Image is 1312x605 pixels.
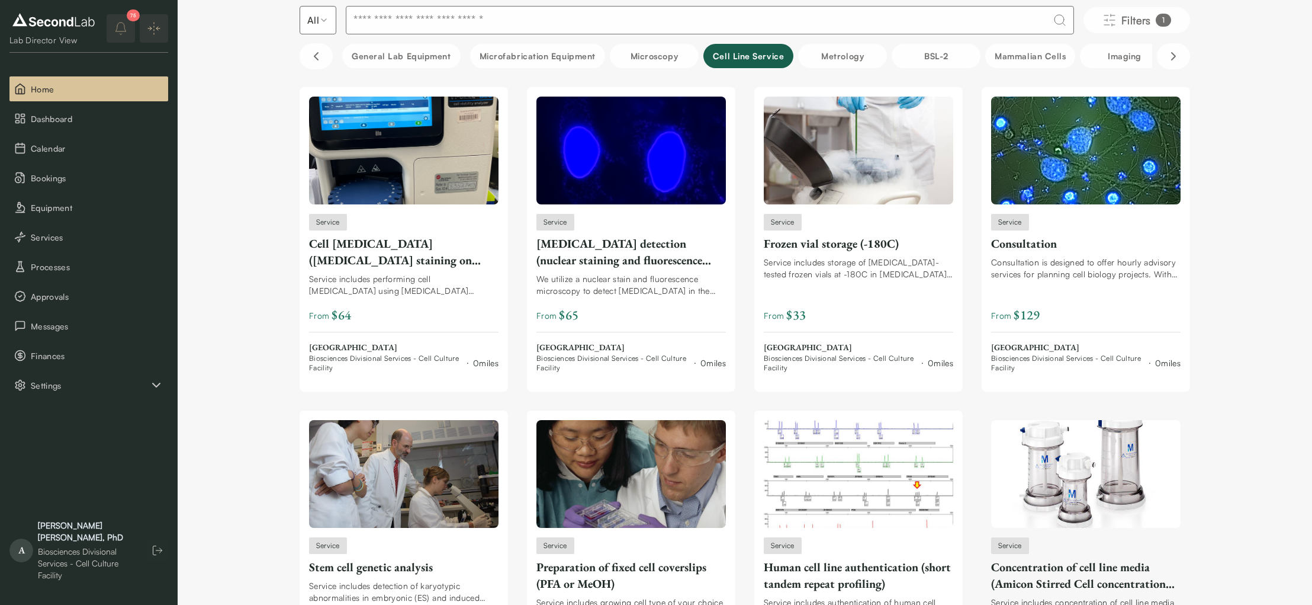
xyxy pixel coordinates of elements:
[536,235,726,268] div: [MEDICAL_DATA] detection (nuclear staining and fluorescence microscopy)
[764,559,953,592] div: Human cell line authentication (short tandem repeat profiling)
[1083,7,1190,33] button: Filters
[9,343,168,368] button: Finances
[31,379,149,392] span: Settings
[9,136,168,161] button: Calendar
[536,97,726,372] a: Mycoplasma detection (nuclear staining and fluorescence microscopy)Service[MEDICAL_DATA] detectio...
[31,142,163,155] span: Calendar
[332,306,351,325] span: $ 64
[771,217,795,228] span: Service
[991,420,1181,528] img: Concentration of cell line media (Amicon Stirred Cell concentration units)
[31,83,163,95] span: Home
[309,273,499,297] div: Service includes performing cell [MEDICAL_DATA] using [MEDICAL_DATA] staining on the [PERSON_NAME...
[316,540,340,551] span: Service
[31,113,163,125] span: Dashboard
[309,306,351,325] span: From
[786,306,806,325] span: $ 33
[1121,12,1151,28] span: Filters
[31,290,163,303] span: Approvals
[610,44,699,68] button: Microscopy
[38,520,135,543] div: [PERSON_NAME] [PERSON_NAME], PhD
[31,201,163,214] span: Equipment
[9,254,168,279] button: Processes
[147,540,168,561] button: Log out
[1156,14,1171,27] div: 1
[700,357,726,369] div: 0 miles
[764,235,953,252] div: Frozen vial storage (-180C)
[140,14,168,43] button: Expand/Collapse sidebar
[798,44,887,68] button: Metrology
[764,97,953,204] img: Frozen vial storage (-180C)
[9,106,168,131] a: Dashboard
[300,6,336,34] button: Select listing type
[9,165,168,190] button: Bookings
[928,357,953,369] div: 0 miles
[998,540,1022,551] span: Service
[991,97,1181,372] a: ConsultationServiceConsultationConsultation is designed to offer hourly advisory services for pla...
[38,546,135,581] div: Biosciences Divisional Services - Cell Culture Facility
[300,43,333,69] button: Scroll left
[31,172,163,184] span: Bookings
[991,235,1181,252] div: Consultation
[470,44,605,68] button: Microfabrication Equipment
[342,44,461,68] button: General Lab equipment
[9,313,168,338] a: Messages
[998,217,1022,228] span: Service
[536,273,726,297] div: We utilize a nuclear stain and fluorescence microscopy to detect [MEDICAL_DATA] in the membrane o...
[1014,306,1040,325] span: $ 129
[9,76,168,101] button: Home
[1155,357,1181,369] div: 0 miles
[31,261,163,273] span: Processes
[991,257,1181,280] div: Consultation is designed to offer hourly advisory services for planning cell biology projects. Wi...
[1157,43,1190,69] button: Scroll right
[309,342,499,354] span: [GEOGRAPHIC_DATA]
[892,44,980,68] button: BSL-2
[764,342,953,354] span: [GEOGRAPHIC_DATA]
[771,540,795,551] span: Service
[544,540,567,551] span: Service
[31,350,163,362] span: Finances
[536,559,726,592] div: Preparation of fixed cell coverslips (PFA or MeOH)
[764,306,806,325] span: From
[309,580,499,604] div: Service includes detection of karyotypic abnormalities in embryonic (ES) and induced pluripotent ...
[991,306,1040,325] span: From
[309,97,499,204] img: Cell viability assay (trypan blue staining on Beckman Vi-CELL BLU)
[9,34,98,46] div: Lab Director View
[544,217,567,228] span: Service
[764,420,953,528] img: Human cell line authentication (short tandem repeat profiling)
[127,9,140,21] div: 75
[309,97,499,372] a: Cell viability assay (trypan blue staining on Beckman Vi-CELL BLU)ServiceCell [MEDICAL_DATA] ([ME...
[1080,44,1169,68] button: Imaging
[9,225,168,249] button: Services
[991,354,1144,373] span: Biosciences Divisional Services - Cell Culture Facility
[991,342,1181,354] span: [GEOGRAPHIC_DATA]
[473,357,499,369] div: 0 miles
[764,354,917,373] span: Biosciences Divisional Services - Cell Culture Facility
[9,373,168,398] li: Settings
[9,11,98,30] img: logo
[536,420,726,528] img: Preparation of fixed cell coverslips (PFA or MeOH)
[9,195,168,220] button: Equipment
[309,559,499,575] div: Stem cell genetic analysis
[309,354,462,373] span: Biosciences Divisional Services - Cell Culture Facility
[536,342,726,354] span: [GEOGRAPHIC_DATA]
[536,354,690,373] span: Biosciences Divisional Services - Cell Culture Facility
[9,373,168,398] div: Settings sub items
[316,217,340,228] span: Service
[9,284,168,309] button: Approvals
[991,559,1181,592] div: Concentration of cell line media (Amicon Stirred Cell concentration units)
[764,257,953,280] div: Service includes storage of [MEDICAL_DATA]-tested frozen vials at -180C in [MEDICAL_DATA] dewars.
[703,44,793,68] button: Cell line service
